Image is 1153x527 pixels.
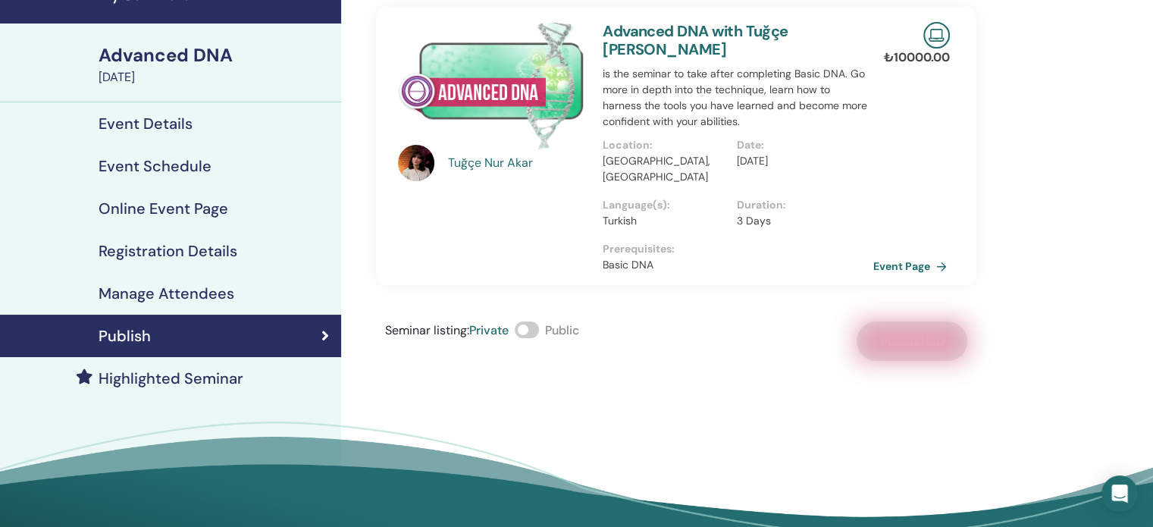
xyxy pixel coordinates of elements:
[99,284,234,303] h4: Manage Attendees
[99,42,332,68] div: Advanced DNA
[603,257,871,273] p: Basic DNA
[99,157,211,175] h4: Event Schedule
[99,242,237,260] h4: Registration Details
[603,66,871,130] p: is the seminar to take after completing Basic DNA. Go more in depth into the technique, learn how...
[99,369,243,387] h4: Highlighted Seminar
[603,137,728,153] p: Location :
[603,241,871,257] p: Prerequisites :
[385,322,469,338] span: Seminar listing :
[448,154,588,172] a: Tuğçe Nur Akar
[923,22,950,49] img: Live Online Seminar
[545,322,579,338] span: Public
[873,255,953,278] a: Event Page
[603,21,788,59] a: Advanced DNA with Tuğçe [PERSON_NAME]
[603,197,728,213] p: Language(s) :
[398,22,584,149] img: Advanced DNA
[89,42,341,86] a: Advanced DNA[DATE]
[1101,475,1138,512] div: Open Intercom Messenger
[469,322,509,338] span: Private
[398,145,434,181] img: default.jpg
[603,153,728,185] p: [GEOGRAPHIC_DATA], [GEOGRAPHIC_DATA]
[737,137,862,153] p: Date :
[99,68,332,86] div: [DATE]
[884,49,950,67] p: ₺ 10000.00
[99,327,151,345] h4: Publish
[737,213,862,229] p: 3 Days
[737,153,862,169] p: [DATE]
[99,199,228,218] h4: Online Event Page
[603,213,728,229] p: Turkish
[737,197,862,213] p: Duration :
[99,114,193,133] h4: Event Details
